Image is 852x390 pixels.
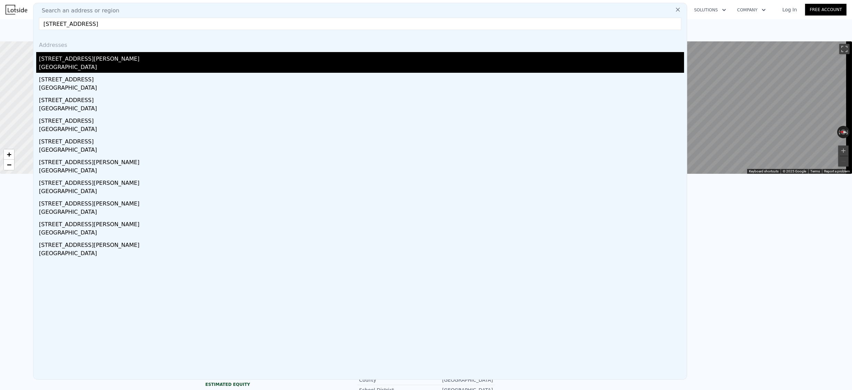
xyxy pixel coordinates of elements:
span: + [7,150,11,159]
a: Free Account [805,4,846,16]
div: [GEOGRAPHIC_DATA] [39,146,684,156]
button: Rotate counterclockwise [837,126,841,138]
div: [GEOGRAPHIC_DATA] [39,208,684,218]
a: Report a problem [824,169,850,173]
div: Estimated Equity [206,382,343,387]
div: [GEOGRAPHIC_DATA] [39,249,684,259]
div: [STREET_ADDRESS][PERSON_NAME] [39,156,684,167]
button: Reset the view [837,129,850,135]
span: Search an address or region [36,7,119,15]
div: [GEOGRAPHIC_DATA] [39,104,684,114]
a: Zoom in [4,149,14,160]
div: [STREET_ADDRESS] [39,73,684,84]
div: County [359,377,426,383]
button: Zoom out [838,156,849,167]
div: [GEOGRAPHIC_DATA] [39,229,684,238]
button: Keyboard shortcuts [749,169,779,174]
div: [STREET_ADDRESS][PERSON_NAME] [39,52,684,63]
button: Company [732,4,771,16]
div: [STREET_ADDRESS] [39,93,684,104]
a: Terms [810,169,820,173]
button: Zoom in [838,146,849,156]
button: Rotate clockwise [846,126,850,138]
div: [GEOGRAPHIC_DATA] [39,125,684,135]
div: Addresses [36,36,684,52]
span: © 2025 Google [783,169,806,173]
div: [STREET_ADDRESS][PERSON_NAME] [39,176,684,187]
div: [GEOGRAPHIC_DATA] [39,187,684,197]
div: [GEOGRAPHIC_DATA] [39,63,684,73]
div: [GEOGRAPHIC_DATA] [39,84,684,93]
div: [STREET_ADDRESS][PERSON_NAME] [39,218,684,229]
a: Zoom out [4,160,14,170]
button: Toggle fullscreen view [839,44,850,54]
div: [GEOGRAPHIC_DATA] [39,167,684,176]
a: Log In [774,6,805,13]
div: [STREET_ADDRESS] [39,135,684,146]
img: Lotside [6,5,27,14]
div: [STREET_ADDRESS] [39,114,684,125]
span: − [7,160,11,169]
div: [STREET_ADDRESS][PERSON_NAME] [39,197,684,208]
div: [GEOGRAPHIC_DATA] [426,377,493,383]
div: [STREET_ADDRESS][PERSON_NAME] [39,238,684,249]
button: Solutions [689,4,732,16]
input: Enter an address, city, region, neighborhood or zip code [39,18,681,30]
